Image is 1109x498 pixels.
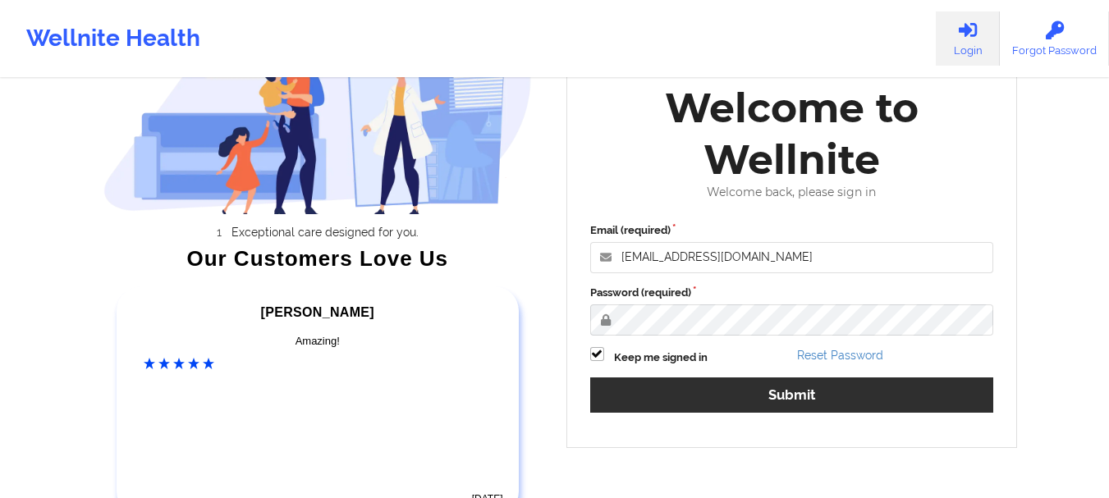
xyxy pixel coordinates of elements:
[614,350,708,366] label: Keep me signed in
[579,82,1006,185] div: Welcome to Wellnite
[144,333,492,350] div: Amazing!
[261,305,374,319] span: [PERSON_NAME]
[1000,11,1109,66] a: Forgot Password
[936,11,1000,66] a: Login
[118,226,532,239] li: Exceptional care designed for you.
[590,242,994,273] input: Email address
[797,349,883,362] a: Reset Password
[590,285,994,301] label: Password (required)
[579,185,1006,199] div: Welcome back, please sign in
[103,250,532,267] div: Our Customers Love Us
[590,222,994,239] label: Email (required)
[590,377,994,413] button: Submit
